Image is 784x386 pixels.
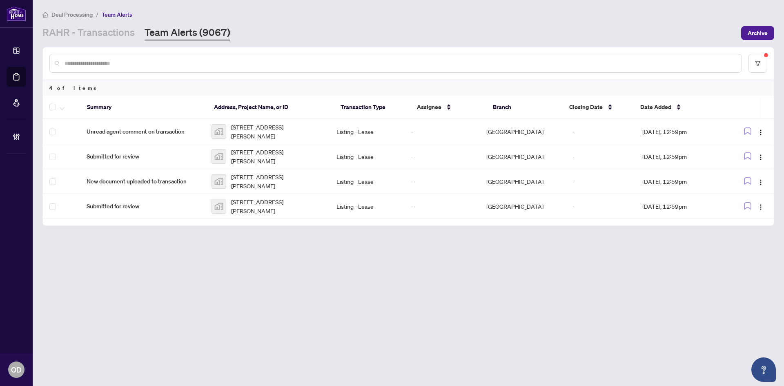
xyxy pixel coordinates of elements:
[563,96,634,119] th: Closing Date
[751,357,776,382] button: Open asap
[748,27,768,40] span: Archive
[417,103,441,112] span: Assignee
[566,194,636,219] td: -
[207,96,334,119] th: Address, Project Name, or ID
[43,80,774,96] div: 4 of Items
[754,175,767,188] button: Logo
[231,197,323,215] span: [STREET_ADDRESS][PERSON_NAME]
[754,200,767,213] button: Logo
[330,144,405,169] td: Listing - Lease
[741,26,774,40] button: Archive
[410,96,486,119] th: Assignee
[334,96,410,119] th: Transaction Type
[405,144,480,169] td: -
[636,119,726,144] td: [DATE], 12:59pm
[145,26,230,40] a: Team Alerts (9067)
[87,177,198,186] span: New document uploaded to transaction
[11,364,22,375] span: OD
[96,10,98,19] li: /
[569,103,603,112] span: Closing Date
[757,129,764,136] img: Logo
[87,152,198,161] span: Submitted for review
[51,11,93,18] span: Deal Processing
[231,147,323,165] span: [STREET_ADDRESS][PERSON_NAME]
[757,154,764,161] img: Logo
[7,6,26,21] img: logo
[757,204,764,210] img: Logo
[480,194,566,219] td: [GEOGRAPHIC_DATA]
[636,194,726,219] td: [DATE], 12:59pm
[330,119,405,144] td: Listing - Lease
[640,103,671,112] span: Date Added
[212,174,226,188] img: thumbnail-img
[330,169,405,194] td: Listing - Lease
[748,54,767,73] button: filter
[212,125,226,138] img: thumbnail-img
[636,144,726,169] td: [DATE], 12:59pm
[87,202,198,211] span: Submitted for review
[757,179,764,185] img: Logo
[87,127,198,136] span: Unread agent comment on transaction
[102,11,132,18] span: Team Alerts
[231,123,323,141] span: [STREET_ADDRESS][PERSON_NAME]
[754,125,767,138] button: Logo
[480,169,566,194] td: [GEOGRAPHIC_DATA]
[566,119,636,144] td: -
[80,96,207,119] th: Summary
[212,149,226,163] img: thumbnail-img
[754,150,767,163] button: Logo
[42,26,135,40] a: RAHR - Transactions
[566,144,636,169] td: -
[634,96,725,119] th: Date Added
[42,12,48,18] span: home
[486,96,562,119] th: Branch
[636,169,726,194] td: [DATE], 12:59pm
[405,169,480,194] td: -
[480,144,566,169] td: [GEOGRAPHIC_DATA]
[405,194,480,219] td: -
[212,199,226,213] img: thumbnail-img
[231,172,323,190] span: [STREET_ADDRESS][PERSON_NAME]
[566,169,636,194] td: -
[480,119,566,144] td: [GEOGRAPHIC_DATA]
[755,60,761,66] span: filter
[330,194,405,219] td: Listing - Lease
[405,119,480,144] td: -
